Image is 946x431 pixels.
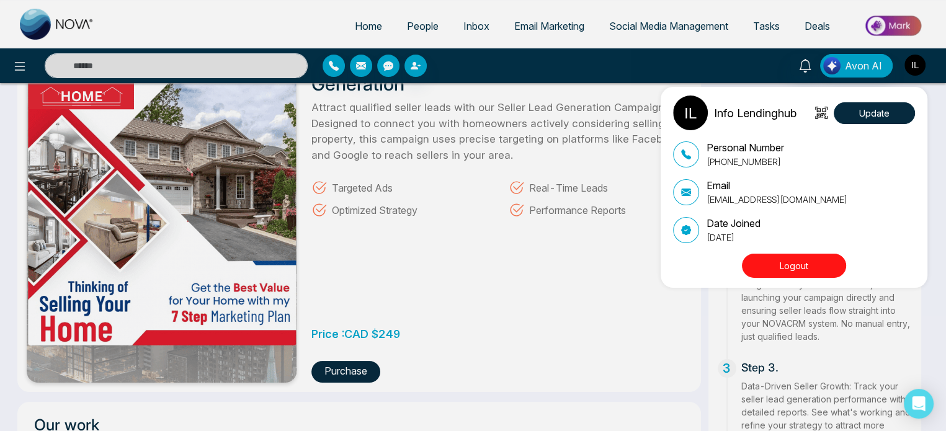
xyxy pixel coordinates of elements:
button: Update [834,102,915,124]
p: Personal Number [707,140,784,155]
p: [DATE] [707,231,761,244]
p: [EMAIL_ADDRESS][DOMAIN_NAME] [707,193,847,206]
p: Email [707,178,847,193]
p: [PHONE_NUMBER] [707,155,784,168]
p: Info Lendinghub [714,105,797,122]
p: Date Joined [707,216,761,231]
div: Open Intercom Messenger [904,389,934,419]
button: Logout [742,254,846,278]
